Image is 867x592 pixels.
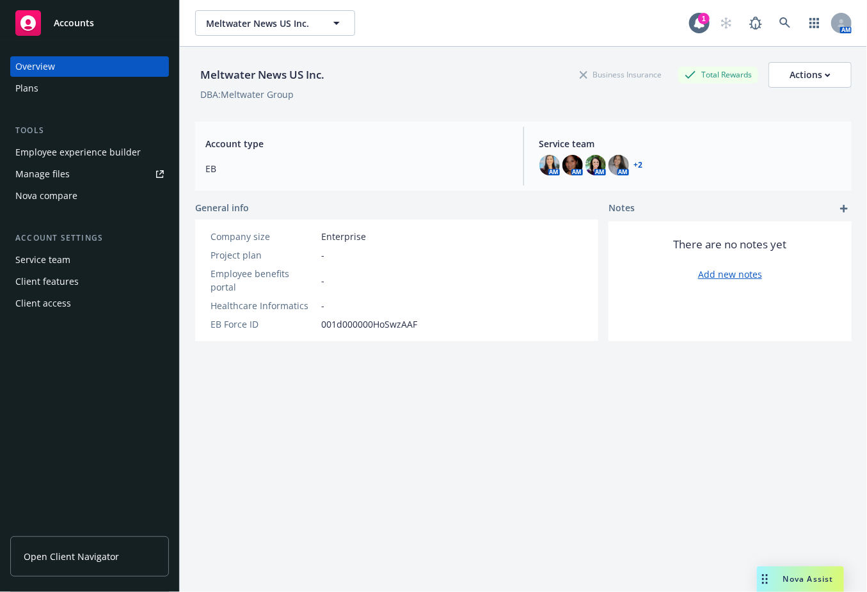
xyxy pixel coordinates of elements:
a: Accounts [10,5,169,41]
span: Enterprise [321,230,366,243]
span: Open Client Navigator [24,550,119,563]
div: Actions [790,63,831,87]
button: Meltwater News US Inc. [195,10,355,36]
div: Account settings [10,232,169,244]
a: +2 [634,161,643,169]
a: Overview [10,56,169,77]
a: Nova compare [10,186,169,206]
button: Actions [768,62,852,88]
span: Nova Assist [783,573,834,584]
a: Client access [10,293,169,314]
a: Service team [10,250,169,270]
div: Nova compare [15,186,77,206]
div: DBA: Meltwater Group [200,88,294,101]
div: Company size [211,230,316,243]
a: Switch app [802,10,827,36]
span: 001d000000HoSwzAAF [321,317,417,331]
button: Nova Assist [757,566,844,592]
img: photo [562,155,583,175]
span: - [321,248,324,262]
span: General info [195,201,249,214]
span: Meltwater News US Inc. [206,17,317,30]
a: Add new notes [698,268,762,281]
div: 1 [698,13,710,24]
span: Accounts [54,18,94,28]
div: Plans [15,78,38,99]
a: Client features [10,271,169,292]
span: Service team [539,137,842,150]
div: EB Force ID [211,317,316,331]
span: EB [205,162,508,175]
div: Employee experience builder [15,142,141,163]
div: Meltwater News US Inc. [195,67,330,83]
div: Client features [15,271,79,292]
a: Employee experience builder [10,142,169,163]
div: Project plan [211,248,316,262]
div: Total Rewards [678,67,758,83]
span: - [321,274,324,287]
div: Overview [15,56,55,77]
span: - [321,299,324,312]
a: Start snowing [713,10,739,36]
span: Notes [608,201,635,216]
span: Account type [205,137,508,150]
div: Employee benefits portal [211,267,316,294]
a: Search [772,10,798,36]
div: Service team [15,250,70,270]
span: There are no notes yet [674,237,787,252]
a: Report a Bug [743,10,768,36]
a: add [836,201,852,216]
div: Healthcare Informatics [211,299,316,312]
div: Drag to move [757,566,773,592]
div: Tools [10,124,169,137]
a: Manage files [10,164,169,184]
div: Client access [15,293,71,314]
img: photo [608,155,629,175]
img: photo [539,155,560,175]
div: Manage files [15,164,70,184]
a: Plans [10,78,169,99]
div: Business Insurance [573,67,668,83]
img: photo [585,155,606,175]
